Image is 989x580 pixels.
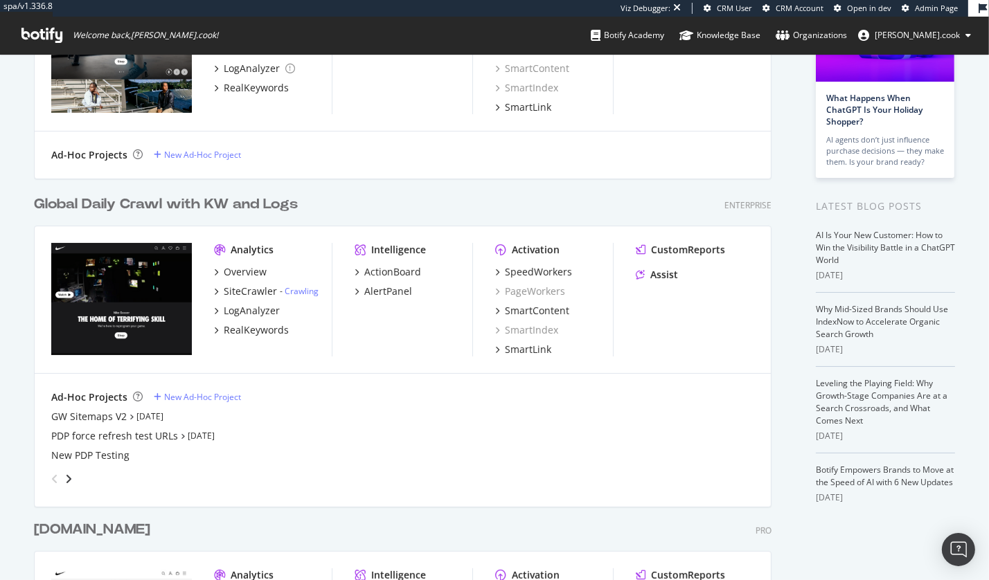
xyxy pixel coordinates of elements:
[224,81,289,95] div: RealKeywords
[495,62,569,75] a: SmartContent
[915,3,958,13] span: Admin Page
[816,377,947,426] a: Leveling the Playing Field: Why Growth-Stage Companies Are at a Search Crossroads, and What Comes...
[285,285,319,297] a: Crawling
[636,243,725,257] a: CustomReports
[46,468,64,490] div: angle-left
[371,243,426,257] div: Intelligence
[826,134,944,167] div: AI agents don’t just influence purchase decisions — they make them. Is your brand ready?
[51,148,127,162] div: Ad-Hoc Projects
[651,243,725,257] div: CustomReports
[816,491,955,504] div: [DATE]
[505,100,551,114] div: SmartLink
[847,3,891,13] span: Open in dev
[73,30,218,41] span: Welcome back, [PERSON_NAME].cook !
[591,17,664,54] a: Botify Academy
[280,285,319,297] div: -
[224,62,280,75] div: LogAnalyzer
[495,284,565,298] a: PageWorkers
[679,28,760,42] div: Knowledge Base
[816,464,954,488] a: Botify Empowers Brands to Move at the Speed of AI with 6 New Updates
[164,391,241,403] div: New Ad-Hoc Project
[355,284,412,298] a: AlertPanel
[51,390,127,404] div: Ad-Hoc Projects
[591,28,664,42] div: Botify Academy
[154,391,241,403] a: New Ad-Hoc Project
[214,81,289,95] a: RealKeywords
[505,304,569,318] div: SmartContent
[847,24,982,46] button: [PERSON_NAME].cook
[505,265,572,279] div: SpeedWorkers
[717,3,752,13] span: CRM User
[495,343,551,356] a: SmartLink
[776,28,847,42] div: Organizations
[816,303,948,340] a: Why Mid-Sized Brands Should Use IndexNow to Accelerate Organic Search Growth
[214,304,280,318] a: LogAnalyzer
[51,429,178,443] a: PDP force refresh test URLs
[724,199,772,211] div: Enterprise
[188,430,215,442] a: [DATE]
[355,265,421,279] a: ActionBoard
[224,304,280,318] div: LogAnalyzer
[214,323,289,337] a: RealKeywords
[34,194,303,215] a: Global Daily Crawl with KW and Logs
[816,199,955,214] div: Latest Blog Posts
[34,520,156,540] a: [DOMAIN_NAME]
[512,243,560,257] div: Activation
[214,265,267,279] a: Overview
[495,265,572,279] a: SpeedWorkers
[51,1,192,113] img: nikesecondary.com
[64,472,73,486] div: angle-right
[136,410,163,422] a: [DATE]
[214,284,319,298] a: SiteCrawler- Crawling
[495,323,558,337] a: SmartIndex
[816,269,955,282] div: [DATE]
[636,268,678,282] a: Assist
[816,343,955,356] div: [DATE]
[231,243,274,257] div: Analytics
[902,3,958,14] a: Admin Page
[224,265,267,279] div: Overview
[34,194,298,215] div: Global Daily Crawl with KW and Logs
[776,17,847,54] a: Organizations
[826,92,923,127] a: What Happens When ChatGPT Is Your Holiday Shopper?
[816,430,955,442] div: [DATE]
[34,520,150,540] div: [DOMAIN_NAME]
[154,149,241,161] a: New Ad-Hoc Project
[51,410,127,424] a: GW Sitemaps V2
[495,81,558,95] a: SmartIndex
[495,304,569,318] a: SmartContent
[776,3,823,13] span: CRM Account
[51,448,130,462] a: New PDP Testing
[763,3,823,14] a: CRM Account
[704,3,752,14] a: CRM User
[224,323,289,337] div: RealKeywords
[875,29,960,41] span: steven.cook
[679,17,760,54] a: Knowledge Base
[214,62,295,75] a: LogAnalyzer
[364,284,412,298] div: AlertPanel
[942,533,975,566] div: Open Intercom Messenger
[505,343,551,356] div: SmartLink
[51,243,192,355] img: nike.com
[164,149,241,161] div: New Ad-Hoc Project
[621,3,670,14] div: Viz Debugger:
[650,268,678,282] div: Assist
[495,100,551,114] a: SmartLink
[834,3,891,14] a: Open in dev
[224,284,277,298] div: SiteCrawler
[364,265,421,279] div: ActionBoard
[756,525,772,536] div: Pro
[816,229,955,266] a: AI Is Your New Customer: How to Win the Visibility Battle in a ChatGPT World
